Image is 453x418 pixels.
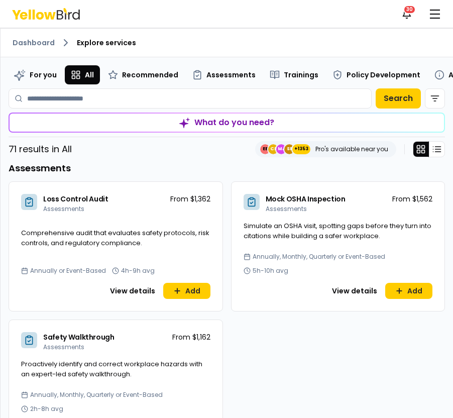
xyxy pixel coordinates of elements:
[43,343,84,351] span: Assessments
[121,267,155,275] span: 4h-9h avg
[21,228,209,248] span: Comprehensive audit that evaluates safety protocols, risk controls, and regulatory compliance.
[244,221,431,241] span: Simulate an OSHA visit, spotting gaps before they turn into citations while building a safer work...
[266,194,346,204] span: Mock OSHA Inspection
[21,359,202,379] span: Proactively identify and correct workplace hazards with an expert-led safety walkthrough.
[376,88,421,109] button: Search
[10,114,444,132] div: What do you need?
[102,65,184,84] button: Recommended
[13,38,55,48] a: Dashboard
[284,144,294,154] span: SE
[315,145,388,153] p: Pro's available near you
[122,70,178,80] span: Recommended
[276,144,286,154] span: MJ
[326,283,383,299] button: View details
[172,332,210,342] p: From $1,162
[403,5,416,14] div: 30
[268,144,278,154] span: CE
[30,391,163,399] span: Annually, Monthly, Quarterly or Event-Based
[294,144,308,154] span: +1353
[397,4,417,24] button: 30
[392,194,432,204] p: From $1,562
[9,65,63,84] button: For you
[206,70,256,80] span: Assessments
[43,204,84,213] span: Assessments
[9,142,72,156] p: 71 results in All
[30,267,106,275] span: Annually or Event-Based
[85,70,94,80] span: All
[284,70,318,80] span: Trainings
[77,38,136,48] span: Explore services
[9,161,445,175] h3: Assessments
[253,253,385,261] span: Annually, Monthly, Quarterly or Event-Based
[326,65,426,84] button: Policy Development
[43,194,108,204] span: Loss Control Audit
[43,332,115,342] span: Safety Walkthrough
[260,144,270,154] span: EE
[30,405,63,413] span: 2h-8h avg
[13,37,441,49] nav: breadcrumb
[186,65,262,84] button: Assessments
[104,283,161,299] button: View details
[264,65,324,84] button: Trainings
[385,283,432,299] button: Add
[163,283,210,299] button: Add
[253,267,288,275] span: 5h-10h avg
[9,113,445,133] button: What do you need?
[65,65,100,84] button: All
[170,194,210,204] p: From $1,362
[30,70,57,80] span: For you
[347,70,420,80] span: Policy Development
[266,204,307,213] span: Assessments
